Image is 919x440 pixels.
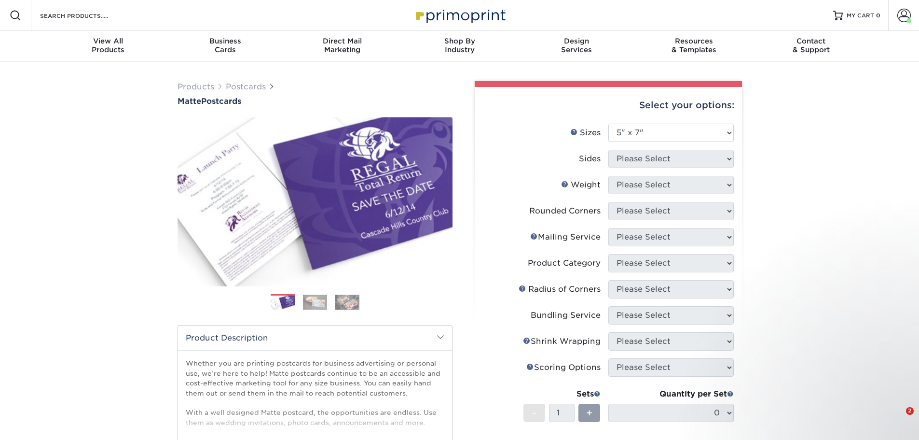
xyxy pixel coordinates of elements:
[284,31,401,62] a: Direct MailMarketing
[166,37,284,45] span: Business
[50,37,167,54] div: Products
[561,179,601,191] div: Weight
[608,388,734,400] div: Quantity per Set
[401,31,518,62] a: Shop ByIndustry
[284,37,401,54] div: Marketing
[635,37,753,54] div: & Templates
[401,37,518,54] div: Industry
[411,5,508,26] img: Primoprint
[401,37,518,45] span: Shop By
[178,107,453,297] img: Matte 01
[518,37,635,54] div: Services
[529,205,601,217] div: Rounded Corners
[178,82,214,91] a: Products
[39,10,133,21] input: SEARCH PRODUCTS.....
[166,31,284,62] a: BusinessCards
[753,37,870,45] span: Contact
[906,407,914,415] span: 2
[50,31,167,62] a: View AllProducts
[335,295,359,310] img: Postcards 03
[178,97,201,106] span: Matte
[519,284,601,295] div: Radius of Corners
[528,257,601,269] div: Product Category
[530,231,601,243] div: Mailing Service
[178,97,453,106] a: MattePostcards
[523,388,601,400] div: Sets
[531,310,601,321] div: Bundling Service
[178,326,452,350] h2: Product Description
[876,12,880,19] span: 0
[570,127,601,139] div: Sizes
[178,97,453,106] h1: Postcards
[166,37,284,54] div: Cards
[2,411,82,437] iframe: Google Customer Reviews
[532,406,536,420] span: -
[886,407,909,430] iframe: Intercom live chat
[635,31,753,62] a: Resources& Templates
[586,406,592,420] span: +
[518,31,635,62] a: DesignServices
[847,12,874,20] span: MY CART
[523,336,601,347] div: Shrink Wrapping
[482,87,734,124] div: Select your options:
[271,295,295,312] img: Postcards 01
[635,37,753,45] span: Resources
[303,295,327,310] img: Postcards 02
[753,37,870,54] div: & Support
[226,82,266,91] a: Postcards
[526,362,601,373] div: Scoring Options
[753,31,870,62] a: Contact& Support
[284,37,401,45] span: Direct Mail
[518,37,635,45] span: Design
[579,153,601,165] div: Sides
[50,37,167,45] span: View All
